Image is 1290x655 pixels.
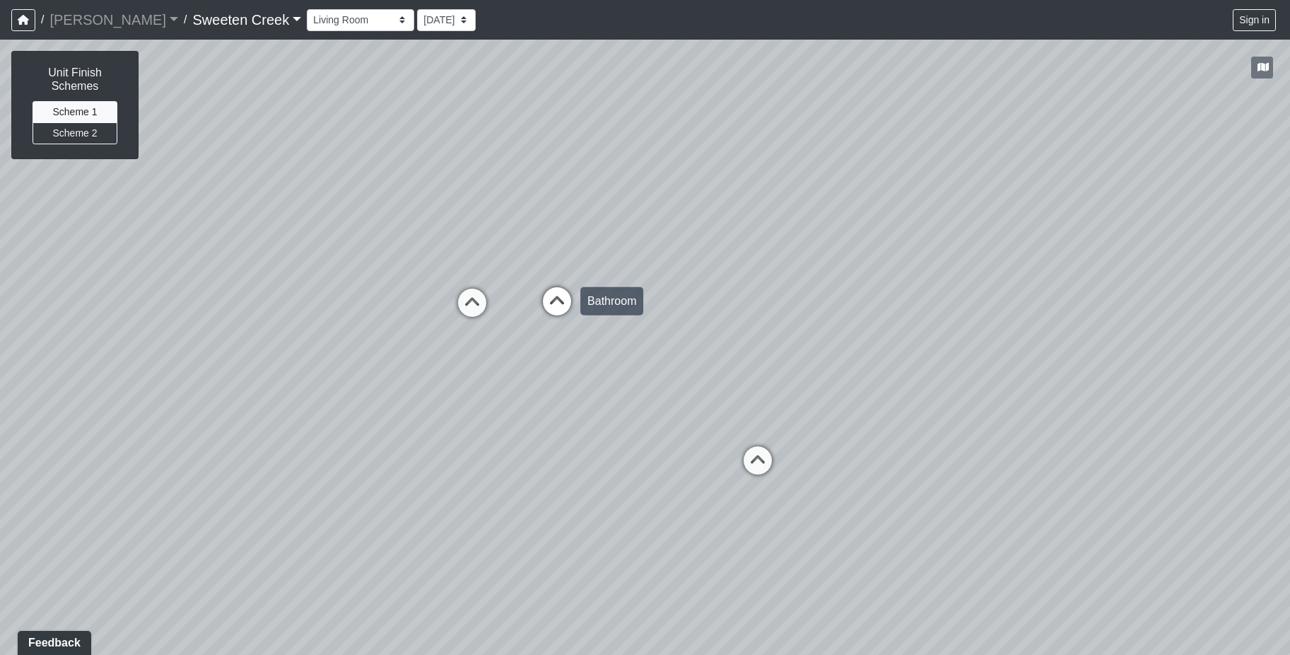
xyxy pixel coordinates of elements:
button: Scheme 2 [33,122,117,144]
span: / [178,6,192,34]
div: Bathroom [580,287,643,315]
a: [PERSON_NAME] [49,6,178,34]
button: Scheme 1 [33,101,117,123]
a: Sweeten Creek [192,6,301,34]
button: Sign in [1233,9,1276,31]
h6: Unit Finish Schemes [26,66,124,93]
iframe: Ybug feedback widget [11,627,94,655]
span: / [35,6,49,34]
